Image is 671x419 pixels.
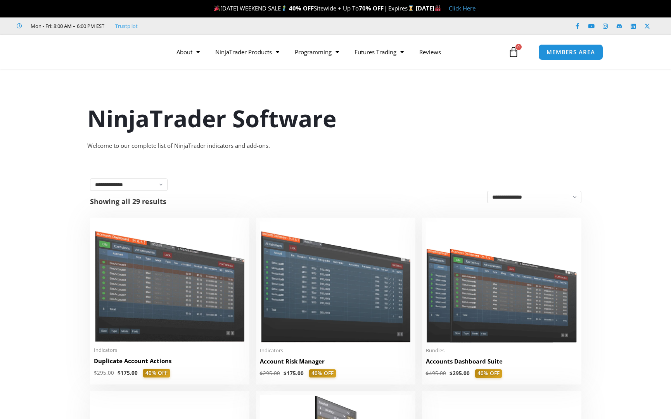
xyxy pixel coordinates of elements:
[94,347,246,353] span: Indicators
[426,222,578,343] img: Accounts Dashboard Suite
[515,44,522,50] span: 0
[426,357,578,365] h2: Accounts Dashboard Suite
[260,370,263,377] span: $
[487,191,581,203] select: Shop order
[284,370,304,377] bdi: 175.00
[347,43,412,61] a: Futures Trading
[281,5,287,11] img: 🏌️‍♂️
[412,43,449,61] a: Reviews
[260,357,412,369] a: Account Risk Manager
[450,370,453,377] span: $
[94,369,114,376] bdi: 295.00
[309,369,336,378] span: 40% OFF
[260,222,412,342] img: Account Risk Manager
[90,198,166,205] p: Showing all 29 results
[87,102,584,135] h1: NinjaTrader Software
[143,369,170,377] span: 40% OFF
[118,369,138,376] bdi: 175.00
[94,357,246,369] a: Duplicate Account Actions
[214,5,220,11] img: 🎉
[260,370,280,377] bdi: 295.00
[287,43,347,61] a: Programming
[546,49,595,55] span: MEMBERS AREA
[115,21,138,31] a: Trustpilot
[94,369,97,376] span: $
[475,369,502,378] span: 40% OFF
[426,357,578,369] a: Accounts Dashboard Suite
[94,357,246,365] h2: Duplicate Account Actions
[58,38,141,66] img: LogoAI | Affordable Indicators – NinjaTrader
[450,370,470,377] bdi: 295.00
[208,43,287,61] a: NinjaTrader Products
[426,370,446,377] bdi: 495.00
[118,369,121,376] span: $
[538,44,603,60] a: MEMBERS AREA
[87,140,584,151] div: Welcome to our complete list of NinjaTrader indicators and add-ons.
[426,370,429,377] span: $
[359,4,384,12] strong: 70% OFF
[496,41,531,63] a: 0
[169,43,506,61] nav: Menu
[435,5,441,11] img: 🏭
[284,370,287,377] span: $
[29,21,104,31] span: Mon - Fri: 8:00 AM – 6:00 PM EST
[426,347,578,354] span: Bundles
[449,4,476,12] a: Click Here
[408,5,414,11] img: ⌛
[169,43,208,61] a: About
[260,357,412,365] h2: Account Risk Manager
[416,4,441,12] strong: [DATE]
[94,222,246,342] img: Duplicate Account Actions
[289,4,314,12] strong: 40% OFF
[260,347,412,354] span: Indicators
[212,4,416,12] span: [DATE] WEEKEND SALE Sitewide + Up To | Expires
